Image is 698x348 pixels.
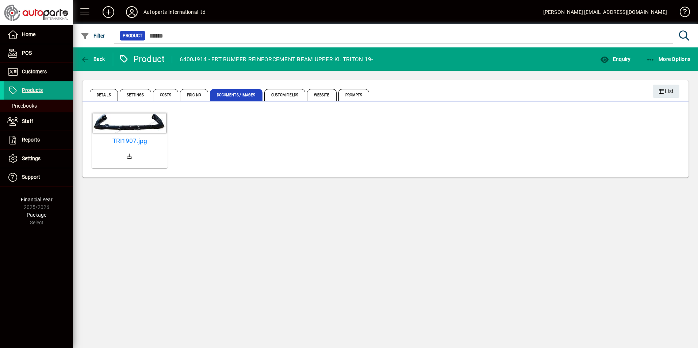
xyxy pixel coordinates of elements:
[4,26,73,44] a: Home
[674,1,689,25] a: Knowledge Base
[27,212,46,218] span: Package
[659,85,674,97] span: List
[22,69,47,74] span: Customers
[22,118,33,124] span: Staff
[22,155,41,161] span: Settings
[143,6,206,18] div: Autoparts International ltd
[543,6,667,18] div: [PERSON_NAME] [EMAIL_ADDRESS][DOMAIN_NAME]
[119,53,165,65] div: Product
[4,100,73,112] a: Pricebooks
[4,63,73,81] a: Customers
[81,56,105,62] span: Back
[21,197,53,202] span: Financial Year
[90,89,118,101] span: Details
[4,44,73,62] a: POS
[123,32,142,39] span: Product
[653,85,680,98] button: List
[7,103,37,109] span: Pricebooks
[4,150,73,168] a: Settings
[121,148,138,165] a: Download
[644,53,693,66] button: More Options
[180,89,208,101] span: Pricing
[81,33,105,39] span: Filter
[22,31,35,37] span: Home
[600,56,630,62] span: Enquiry
[180,54,373,65] div: 6400J914 - FRT BUMPER REINFORCEMENT BEAM UPPER KL TRITON 19-
[307,89,337,101] span: Website
[598,53,632,66] button: Enquiry
[120,5,143,19] button: Profile
[4,131,73,149] a: Reports
[264,89,305,101] span: Custom Fields
[97,5,120,19] button: Add
[73,53,113,66] app-page-header-button: Back
[338,89,369,101] span: Prompts
[4,168,73,186] a: Support
[22,174,40,180] span: Support
[79,29,107,42] button: Filter
[120,89,151,101] span: Settings
[22,137,40,143] span: Reports
[22,50,32,56] span: POS
[22,87,43,93] span: Products
[95,137,165,145] a: TRI1907.jpg
[210,89,262,101] span: Documents / Images
[4,112,73,131] a: Staff
[646,56,691,62] span: More Options
[79,53,107,66] button: Back
[153,89,179,101] span: Costs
